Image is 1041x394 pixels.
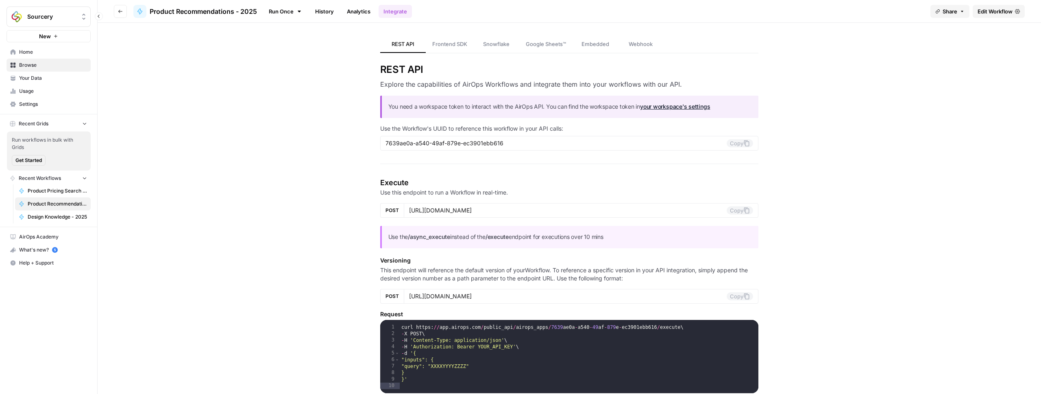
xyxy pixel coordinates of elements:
a: AirOps Academy [7,230,91,243]
h4: Execute [380,177,759,188]
span: Product Pricing Search - 2025 [28,187,87,195]
div: 2 [380,331,400,337]
h5: Request [380,310,759,318]
button: Workspace: Sourcery [7,7,91,27]
div: 5 [380,350,400,357]
span: Recent Workflows [19,175,61,182]
div: 6 [380,357,400,363]
span: Settings [19,101,87,108]
strong: /async_execute [408,233,450,240]
span: Webhook [629,40,653,48]
span: Toggle code folding, rows 6 through 8 [395,357,399,363]
span: Snowflake [483,40,510,48]
a: Settings [7,98,91,111]
a: Frontend SDK [426,36,474,53]
span: Help + Support [19,259,87,267]
div: 1 [380,324,400,331]
a: Embedded [573,36,618,53]
span: AirOps Academy [19,233,87,241]
div: 8 [380,370,400,376]
span: Recent Grids [19,120,48,127]
span: Sourcery [27,13,76,21]
span: Usage [19,88,87,95]
a: Product Recommendations - 2025 [15,197,91,210]
span: New [39,32,51,40]
div: 7 [380,363,400,370]
h3: Explore the capabilities of AirOps Workflows and integrate them into your workflows with our API. [380,79,759,89]
div: 3 [380,337,400,344]
span: Frontend SDK [432,40,467,48]
div: 10 [380,383,400,389]
button: Copy [727,139,753,147]
span: POST [385,207,399,214]
span: Browse [19,61,87,69]
span: Embedded [581,40,609,48]
img: Sourcery Logo [9,9,24,24]
text: 5 [54,248,56,252]
a: History [310,5,339,18]
span: Run workflows in bulk with Grids [12,136,86,151]
a: Usage [7,85,91,98]
button: What's new? 5 [7,243,91,256]
button: Get Started [12,155,46,166]
span: Google Sheets™ [526,40,566,48]
a: Snowflake [474,36,519,53]
button: New [7,30,91,42]
p: Use the Workflow's UUID to reference this workflow in your API calls: [380,125,759,133]
a: Design Knowledge - 2025 [15,210,91,223]
p: This endpoint will reference the default version of your Workflow . To reference a specific versi... [380,266,759,282]
p: Use the instead of the endpoint for executions over 10 mins [388,232,752,242]
button: Help + Support [7,256,91,269]
span: Product Recommendations - 2025 [150,7,257,16]
span: Product Recommendations - 2025 [28,200,87,208]
div: What's new? [7,244,90,256]
h5: Versioning [380,256,759,265]
div: 4 [380,344,400,350]
a: Your Data [7,72,91,85]
span: Share [943,7,957,15]
span: Edit Workflow [978,7,1013,15]
a: Run Once [264,4,307,18]
p: You need a workspace token to interact with the AirOps API. You can find the workspace token in [388,102,752,112]
span: Design Knowledge - 2025 [28,213,87,221]
a: Browse [7,59,91,72]
a: Home [7,46,91,59]
button: Recent Grids [7,118,91,130]
button: Recent Workflows [7,172,91,184]
p: Use this endpoint to run a Workflow in real-time. [380,188,759,197]
a: Analytics [342,5,375,18]
span: POST [385,293,399,300]
a: Product Pricing Search - 2025 [15,184,91,197]
button: Share [930,5,969,18]
strong: /execute [486,233,509,240]
a: Product Recommendations - 2025 [133,5,257,18]
button: Copy [727,206,753,215]
a: Integrate [379,5,412,18]
h2: REST API [380,63,759,76]
span: Home [19,48,87,56]
a: your workspace's settings [640,103,710,110]
div: 9 [380,376,400,383]
a: REST API [380,36,426,53]
a: Google Sheets™ [519,36,573,53]
a: Edit Workflow [973,5,1025,18]
button: Copy [727,292,753,300]
span: Your Data [19,74,87,82]
span: Toggle code folding, rows 5 through 9 [395,350,399,357]
span: REST API [392,40,414,48]
a: 5 [52,247,58,253]
span: Get Started [15,157,42,164]
a: Webhook [618,36,664,53]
